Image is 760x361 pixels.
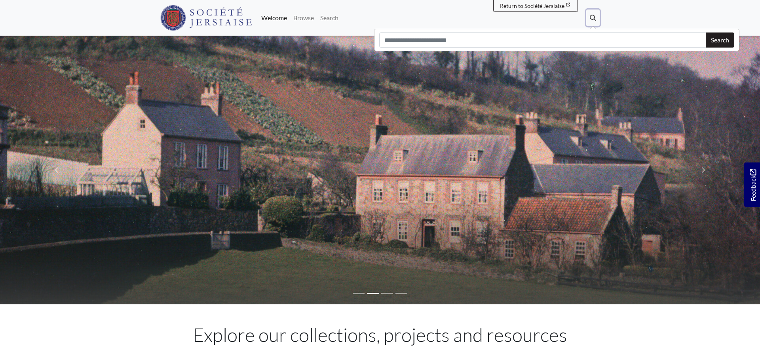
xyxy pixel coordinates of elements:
[646,36,760,304] a: Move to next slideshow image
[290,10,317,26] a: Browse
[500,2,564,9] span: Return to Société Jersiaise
[160,5,252,31] img: Société Jersiaise
[379,32,706,48] input: Search
[258,10,290,26] a: Welcome
[160,3,252,32] a: Société Jersiaise logo
[317,10,342,26] a: Search
[706,32,734,48] button: Search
